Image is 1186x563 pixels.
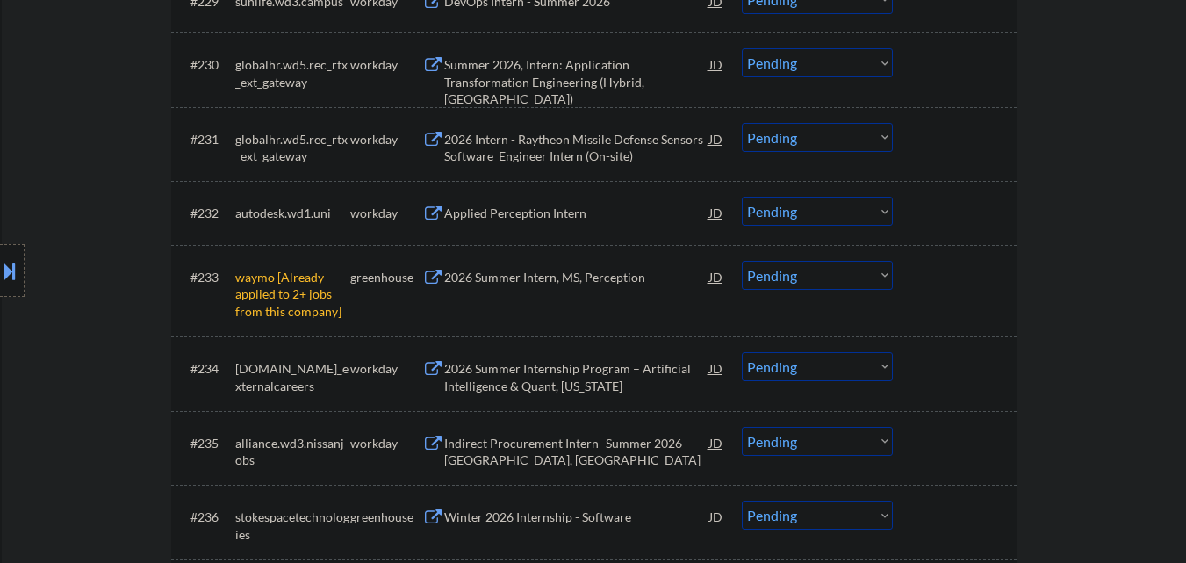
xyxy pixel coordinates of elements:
[708,427,725,458] div: JD
[444,435,709,469] div: Indirect Procurement Intern- Summer 2026- [GEOGRAPHIC_DATA], [GEOGRAPHIC_DATA]
[190,435,221,452] div: #235
[350,435,422,452] div: workday
[444,509,709,526] div: Winter 2026 Internship - Software
[444,56,709,108] div: Summer 2026, Intern: Application Transformation Engineering (Hybrid, [GEOGRAPHIC_DATA])
[350,131,422,148] div: workday
[708,48,725,80] div: JD
[708,261,725,292] div: JD
[444,131,709,165] div: 2026 Intern - Raytheon Missile Defense Sensors Software Engineer Intern (On-site)
[235,509,350,543] div: stokespacetechnologies
[190,56,221,74] div: #230
[444,360,709,394] div: 2026 Summer Internship Program – Artificial Intelligence & Quant, [US_STATE]
[708,197,725,228] div: JD
[350,205,422,222] div: workday
[708,501,725,532] div: JD
[350,56,422,74] div: workday
[444,269,709,286] div: 2026 Summer Intern, MS, Perception
[708,123,725,155] div: JD
[350,269,422,286] div: greenhouse
[708,352,725,384] div: JD
[444,205,709,222] div: Applied Perception Intern
[235,435,350,469] div: alliance.wd3.nissanjobs
[350,509,422,526] div: greenhouse
[350,360,422,378] div: workday
[235,56,350,90] div: globalhr.wd5.rec_rtx_ext_gateway
[190,509,221,526] div: #236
